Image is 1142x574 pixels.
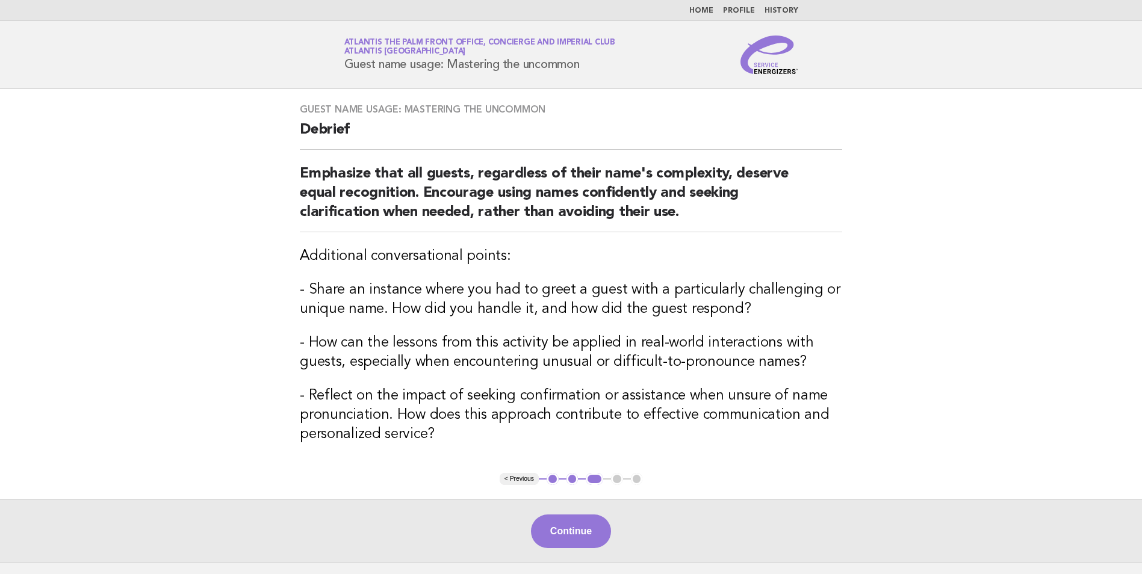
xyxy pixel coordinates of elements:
[740,35,798,74] img: Service Energizers
[723,7,755,14] a: Profile
[531,514,611,548] button: Continue
[300,120,842,150] h2: Debrief
[344,39,615,55] a: Atlantis The Palm Front Office, Concierge and Imperial ClubAtlantis [GEOGRAPHIC_DATA]
[300,333,842,372] h3: - How can the lessons from this activity be applied in real-world interactions with guests, espec...
[300,164,842,232] h2: Emphasize that all guests, regardless of their name's complexity, deserve equal recognition. Enco...
[765,7,798,14] a: History
[586,473,603,485] button: 3
[566,473,579,485] button: 2
[300,103,842,116] h3: Guest name usage: Mastering the uncommon
[300,280,842,319] h3: - Share an instance where you had to greet a guest with a particularly challenging or unique name...
[500,473,539,485] button: < Previous
[547,473,559,485] button: 1
[344,48,466,56] span: Atlantis [GEOGRAPHIC_DATA]
[300,386,842,444] h3: - Reflect on the impact of seeking confirmation or assistance when unsure of name pronunciation. ...
[689,7,713,14] a: Home
[344,39,615,70] h1: Guest name usage: Mastering the uncommon
[300,247,842,266] h3: Additional conversational points:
